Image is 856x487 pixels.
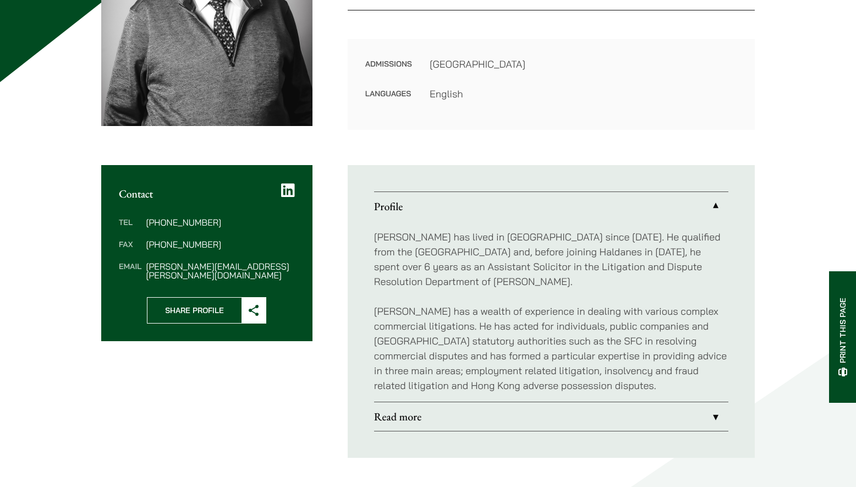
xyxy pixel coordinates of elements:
[374,221,728,402] div: Profile
[119,218,141,240] dt: Tel
[119,187,295,200] h2: Contact
[281,183,295,198] a: LinkedIn
[146,262,294,280] dd: [PERSON_NAME][EMAIL_ADDRESS][PERSON_NAME][DOMAIN_NAME]
[374,402,728,431] a: Read more
[430,86,737,101] dd: English
[119,240,141,262] dt: Fax
[147,298,242,323] span: Share Profile
[374,192,728,221] a: Profile
[430,57,737,72] dd: [GEOGRAPHIC_DATA]
[365,86,412,101] dt: Languages
[146,218,294,227] dd: [PHONE_NUMBER]
[374,304,728,393] p: [PERSON_NAME] has a wealth of experience in dealing with various complex commercial litigations. ...
[147,297,266,324] button: Share Profile
[146,240,294,249] dd: [PHONE_NUMBER]
[365,57,412,86] dt: Admissions
[374,229,728,289] p: [PERSON_NAME] has lived in [GEOGRAPHIC_DATA] since [DATE]. He qualified from the [GEOGRAPHIC_DATA...
[119,262,141,280] dt: Email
